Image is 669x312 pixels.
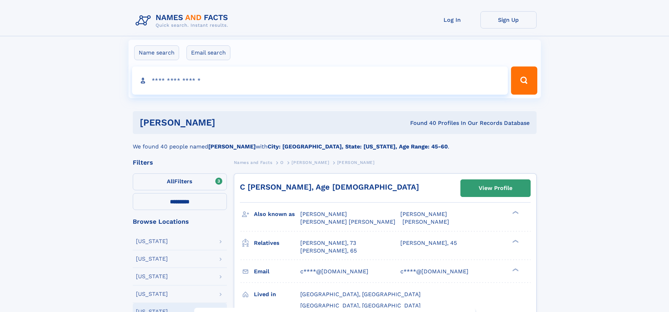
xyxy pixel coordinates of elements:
[254,288,300,300] h3: Lived in
[254,266,300,278] h3: Email
[511,267,519,272] div: ❯
[208,143,256,150] b: [PERSON_NAME]
[136,291,168,297] div: [US_STATE]
[300,218,395,225] span: [PERSON_NAME] [PERSON_NAME]
[133,159,227,166] div: Filters
[300,291,421,298] span: [GEOGRAPHIC_DATA], [GEOGRAPHIC_DATA]
[240,183,419,191] a: C [PERSON_NAME], Age [DEMOGRAPHIC_DATA]
[461,180,530,197] a: View Profile
[313,119,530,127] div: Found 40 Profiles In Our Records Database
[140,118,313,127] h1: [PERSON_NAME]
[400,211,447,217] span: [PERSON_NAME]
[280,160,284,165] span: O
[479,180,512,196] div: View Profile
[132,66,508,95] input: search input
[280,158,284,167] a: O
[300,247,357,255] a: [PERSON_NAME], 65
[300,239,356,247] a: [PERSON_NAME], 73
[511,66,537,95] button: Search Button
[136,256,168,262] div: [US_STATE]
[234,158,273,167] a: Names and Facts
[254,208,300,220] h3: Also known as
[134,45,179,60] label: Name search
[400,239,457,247] a: [PERSON_NAME], 45
[300,211,347,217] span: [PERSON_NAME]
[167,178,174,185] span: All
[254,237,300,249] h3: Relatives
[186,45,230,60] label: Email search
[511,210,519,215] div: ❯
[337,160,375,165] span: [PERSON_NAME]
[291,160,329,165] span: [PERSON_NAME]
[424,11,480,28] a: Log In
[136,238,168,244] div: [US_STATE]
[133,218,227,225] div: Browse Locations
[480,11,537,28] a: Sign Up
[511,239,519,243] div: ❯
[133,134,537,151] div: We found 40 people named with .
[136,274,168,279] div: [US_STATE]
[133,173,227,190] label: Filters
[268,143,448,150] b: City: [GEOGRAPHIC_DATA], State: [US_STATE], Age Range: 45-60
[291,158,329,167] a: [PERSON_NAME]
[133,11,234,30] img: Logo Names and Facts
[402,218,449,225] span: [PERSON_NAME]
[300,302,421,309] span: [GEOGRAPHIC_DATA], [GEOGRAPHIC_DATA]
